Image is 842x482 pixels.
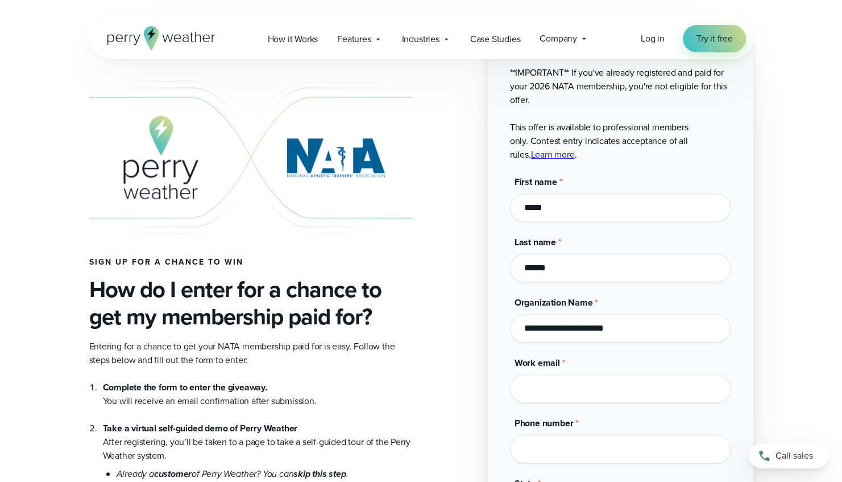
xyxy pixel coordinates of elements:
[117,467,349,480] em: Already a of Perry Weather? You can .
[510,66,731,162] p: **IMPORTANT** If you've already registered and paid for your 2026 NATA membership, you're not eli...
[461,27,530,51] a: Case Studies
[641,32,665,45] span: Log in
[103,422,298,435] strong: Take a virtual self-guided demo of Perry Weather
[775,449,813,463] span: Call sales
[89,340,412,367] p: Entering for a chance to get your NATA membership paid for is easy. Follow the steps below and fi...
[293,467,346,480] strong: skip this step
[103,381,267,394] strong: Complete the form to enter the giveaway.
[641,32,665,46] a: Log in
[749,443,828,468] a: Call sales
[103,408,412,481] li: After registering, you’ll be taken to a page to take a self-guided tour of the Perry Weather system.
[515,417,574,430] span: Phone number
[470,32,521,46] span: Case Studies
[337,32,371,46] span: Features
[530,148,574,161] a: Learn more
[89,258,412,267] h4: Sign up for a chance to win
[515,236,556,249] span: Last name
[89,276,412,331] h3: How do I enter for a chance to get my membership paid for?
[683,25,746,52] a: Try it free
[696,32,733,46] span: Try it free
[154,467,192,480] strong: customer
[540,32,577,46] span: Company
[103,381,412,408] li: You will receive an email confirmation after submission.
[515,175,557,188] span: First name
[515,356,560,369] span: Work email
[267,32,318,46] span: How it Works
[258,27,327,51] a: How it Works
[402,32,439,46] span: Industries
[515,296,593,309] span: Organization Name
